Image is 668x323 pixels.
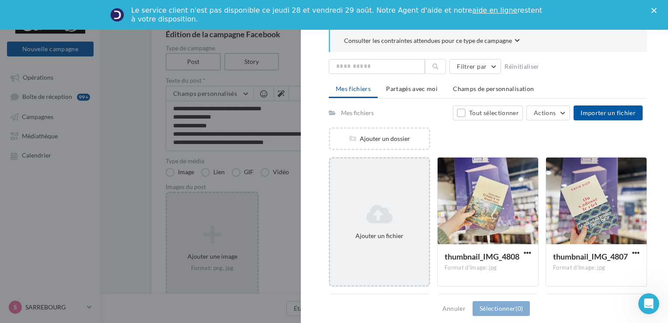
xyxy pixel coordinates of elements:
[553,252,628,261] span: thumbnail_IMG_4807
[445,264,531,272] div: Format d'image: jpg
[638,293,659,314] iframe: Intercom live chat
[334,232,425,240] div: Ajouter un fichier
[534,109,556,116] span: Actions
[330,134,429,143] div: Ajouter un dossier
[515,305,523,312] span: (0)
[341,109,374,117] div: Mes fichiers
[581,109,636,116] span: Importer un fichier
[386,85,438,92] span: Partagés avec moi
[344,36,512,45] span: Consulter les contraintes attendues pour ce type de campagne
[445,252,519,261] span: thumbnail_IMG_4808
[336,85,371,92] span: Mes fichiers
[526,105,570,120] button: Actions
[574,105,643,120] button: Importer un fichier
[501,61,543,72] button: Réinitialiser
[473,301,530,316] button: Sélectionner(0)
[453,85,534,92] span: Champs de personnalisation
[439,303,469,314] button: Annuler
[131,6,544,24] div: Le service client n'est pas disponible ce jeudi 28 et vendredi 29 août. Notre Agent d'aide et not...
[651,8,660,13] div: Fermer
[449,59,501,74] button: Filtrer par
[453,105,523,120] button: Tout sélectionner
[344,36,520,47] button: Consulter les contraintes attendues pour ce type de campagne
[553,264,640,272] div: Format d'image: jpg
[110,8,124,22] img: Profile image for Service-Client
[472,6,517,14] a: aide en ligne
